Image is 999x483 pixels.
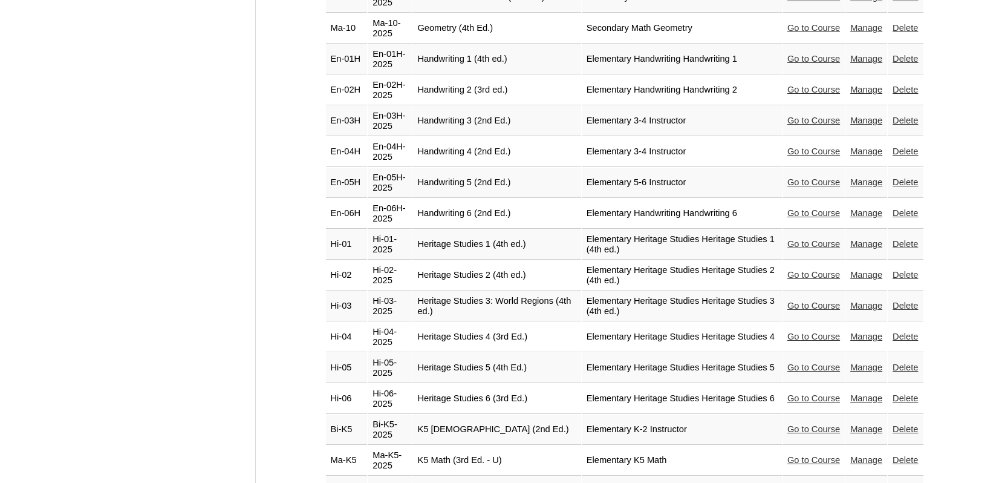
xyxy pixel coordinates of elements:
[893,146,918,156] a: Delete
[412,384,581,414] td: Heritage Studies 6 (3rd Ed.)
[787,208,840,218] a: Go to Course
[326,75,368,105] td: En-02H
[368,75,412,105] td: En-02H-2025
[787,239,840,249] a: Go to Course
[412,445,581,476] td: K5 Math (3rd Ed. - U)
[787,146,840,156] a: Go to Course
[582,322,782,352] td: Elementary Heritage Studies Heritage Studies 4
[850,393,882,403] a: Manage
[893,393,918,403] a: Delete
[850,270,882,280] a: Manage
[893,332,918,341] a: Delete
[368,445,412,476] td: Ma-K5-2025
[850,455,882,465] a: Manage
[326,384,368,414] td: Hi-06
[582,137,782,167] td: Elementary 3-4 Instructor
[368,260,412,291] td: Hi-02-2025
[368,44,412,74] td: En-01H-2025
[893,208,918,218] a: Delete
[850,239,882,249] a: Manage
[582,384,782,414] td: Elementary Heritage Studies Heritage Studies 6
[850,301,882,310] a: Manage
[787,363,840,372] a: Go to Course
[787,270,840,280] a: Go to Course
[412,199,581,229] td: Handwriting 6 (2nd Ed.)
[368,384,412,414] td: Hi-06-2025
[850,177,882,187] a: Manage
[893,363,918,372] a: Delete
[368,229,412,260] td: Hi-01-2025
[850,146,882,156] a: Manage
[326,137,368,167] td: En-04H
[412,229,581,260] td: Heritage Studies 1 (4th ed.)
[412,168,581,198] td: Handwriting 5 (2nd Ed.)
[412,415,581,445] td: K5 [DEMOGRAPHIC_DATA] (2nd Ed.)
[787,424,840,434] a: Go to Course
[368,106,412,136] td: En-03H-2025
[850,363,882,372] a: Manage
[582,260,782,291] td: Elementary Heritage Studies Heritage Studies 2 (4th ed.)
[850,85,882,94] a: Manage
[326,13,368,44] td: Ma-10
[582,199,782,229] td: Elementary Handwriting Handwriting 6
[368,353,412,383] td: Hi-05-2025
[368,13,412,44] td: Ma-10-2025
[850,54,882,64] a: Manage
[582,445,782,476] td: Elementary K5 Math
[582,168,782,198] td: Elementary 5-6 Instructor
[326,291,368,321] td: Hi-03
[893,177,918,187] a: Delete
[412,137,581,167] td: Handwriting 4 (2nd Ed.)
[368,199,412,229] td: En-06H-2025
[412,13,581,44] td: Geometry (4th Ed.)
[787,85,840,94] a: Go to Course
[787,116,840,125] a: Go to Course
[893,23,918,33] a: Delete
[368,168,412,198] td: En-05H-2025
[368,291,412,321] td: Hi-03-2025
[893,239,918,249] a: Delete
[787,177,840,187] a: Go to Course
[582,353,782,383] td: Elementary Heritage Studies Heritage Studies 5
[893,54,918,64] a: Delete
[326,445,368,476] td: Ma-K5
[412,260,581,291] td: Heritage Studies 2 (4th ed.)
[850,424,882,434] a: Manage
[582,415,782,445] td: Elementary K-2 Instructor
[326,353,368,383] td: Hi-05
[582,75,782,105] td: Elementary Handwriting Handwriting 2
[368,415,412,445] td: Bi-K5-2025
[893,455,918,465] a: Delete
[850,208,882,218] a: Manage
[787,23,840,33] a: Go to Course
[582,229,782,260] td: Elementary Heritage Studies Heritage Studies 1 (4th ed.)
[582,13,782,44] td: Secondary Math Geometry
[787,54,840,64] a: Go to Course
[787,455,840,465] a: Go to Course
[412,322,581,352] td: Heritage Studies 4 (3rd Ed.)
[850,332,882,341] a: Manage
[412,75,581,105] td: Handwriting 2 (3rd ed.)
[368,322,412,352] td: Hi-04-2025
[326,44,368,74] td: En-01H
[326,199,368,229] td: En-06H
[368,137,412,167] td: En-04H-2025
[582,44,782,74] td: Elementary Handwriting Handwriting 1
[326,322,368,352] td: Hi-04
[326,106,368,136] td: En-03H
[326,168,368,198] td: En-05H
[893,270,918,280] a: Delete
[893,424,918,434] a: Delete
[787,393,840,403] a: Go to Course
[326,260,368,291] td: Hi-02
[893,301,918,310] a: Delete
[412,44,581,74] td: Handwriting 1 (4th ed.)
[326,229,368,260] td: Hi-01
[850,116,882,125] a: Manage
[893,85,918,94] a: Delete
[582,106,782,136] td: Elementary 3-4 Instructor
[893,116,918,125] a: Delete
[582,291,782,321] td: Elementary Heritage Studies Heritage Studies 3 (4th ed.)
[326,415,368,445] td: Bi-K5
[412,291,581,321] td: Heritage Studies 3: World Regions (4th ed.)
